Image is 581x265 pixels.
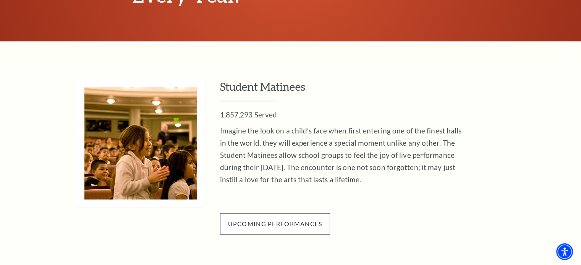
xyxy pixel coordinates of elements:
[77,79,205,207] img: Student Matinees
[220,125,468,186] p: Imagine the look on a child’s face when first entering one of the finest halls in the world, they...
[220,109,468,121] p: 1,857,293 Served
[228,220,322,227] span: Upcoming Performances
[556,243,573,260] div: Accessibility Menu
[220,213,330,234] a: Upcoming Performances
[220,79,528,101] h3: Student Matinees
